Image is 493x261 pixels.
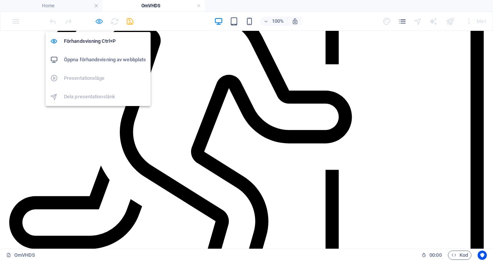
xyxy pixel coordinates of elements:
[448,251,471,260] button: Kod
[429,251,441,260] span: 00 00
[64,37,146,46] h6: Förhandsvisning Ctrl+P
[421,251,442,260] h6: Sessionstid
[397,17,407,26] button: pages
[451,251,468,260] span: Kod
[64,55,146,64] h6: Öppna förhandsvisning av webbplats
[398,17,407,26] i: Sidor (Ctrl+Alt+S)
[102,2,205,10] h4: OmVHDS
[272,17,284,26] h6: 100%
[6,251,35,260] a: Klicka för att avbryta val. Dubbelklicka för att öppna sidor
[435,252,436,258] span: :
[260,17,287,26] button: 100%
[292,18,298,25] i: Justera zoomnivån automatiskt vid storleksändring för att passa vald enhet.
[478,251,487,260] button: Usercentrics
